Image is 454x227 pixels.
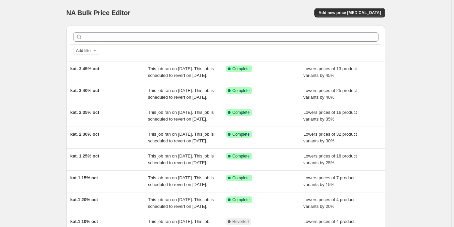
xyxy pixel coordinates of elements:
span: Complete [233,132,250,137]
span: Lowers prices of 32 product variants by 30% [303,132,357,143]
span: Lowers prices of 16 product variants by 35% [303,110,357,122]
span: This job ran on [DATE]. This job is scheduled to revert on [DATE]. [148,153,214,165]
span: kat. 2 35% oct [70,110,99,115]
span: Lowers prices of 7 product variants by 15% [303,175,354,187]
span: kat.1 20% oct [70,197,98,202]
span: Complete [233,175,250,181]
span: This job ran on [DATE]. This job is scheduled to revert on [DATE]. [148,175,214,187]
span: Complete [233,66,250,72]
span: This job ran on [DATE]. This job is scheduled to revert on [DATE]. [148,110,214,122]
span: Complete [233,88,250,93]
span: Complete [233,197,250,202]
span: Complete [233,110,250,115]
span: kat.1 10% oct [70,219,98,224]
span: This job ran on [DATE]. This job is scheduled to revert on [DATE]. [148,132,214,143]
span: NA Bulk Price Editor [66,9,131,16]
span: Lowers prices of 4 product variants by 20% [303,197,354,209]
span: kat. 2 30% oct [70,132,99,137]
button: Add new price [MEDICAL_DATA] [314,8,385,17]
span: Complete [233,153,250,159]
span: kat. 3 40% oct [70,88,99,93]
span: kat.1 15% oct [70,175,98,180]
span: Reverted [233,219,249,224]
span: Lowers prices of 18 product variants by 25% [303,153,357,165]
span: Add filter [76,48,92,53]
button: Add filter [73,47,100,55]
span: This job ran on [DATE]. This job is scheduled to revert on [DATE]. [148,66,214,78]
span: Lowers prices of 25 product variants by 40% [303,88,357,100]
span: Add new price [MEDICAL_DATA] [318,10,381,15]
span: This job ran on [DATE]. This job is scheduled to revert on [DATE]. [148,197,214,209]
span: kat. 1 25% oct [70,153,99,158]
span: This job ran on [DATE]. This job is scheduled to revert on [DATE]. [148,88,214,100]
span: Lowers prices of 13 product variants by 45% [303,66,357,78]
span: kat. 3 45% oct [70,66,99,71]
